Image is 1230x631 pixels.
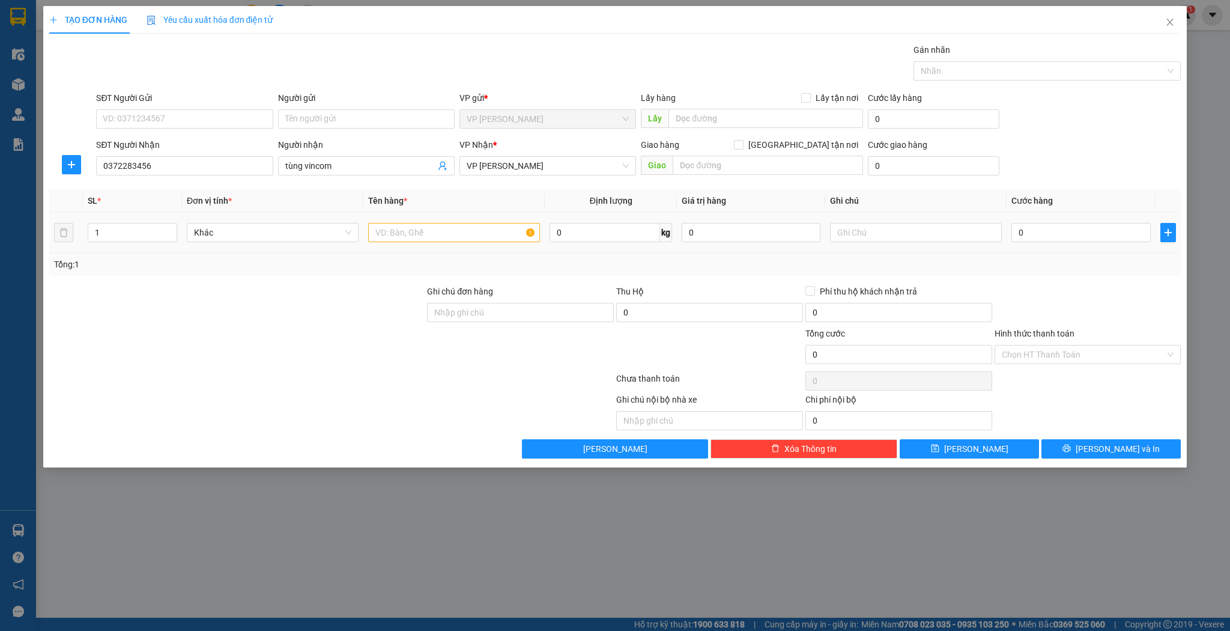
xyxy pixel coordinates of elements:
label: Hình thức thanh toán [995,329,1074,338]
span: plus [62,160,80,169]
span: Tên hàng [368,196,407,206]
span: SL [88,196,97,206]
span: Yêu cầu xuất hóa đơn điện tử [147,15,273,25]
label: Gán nhãn [913,45,950,55]
label: Cước lấy hàng [868,93,922,103]
input: Dọc đường [668,109,863,128]
span: Khác [194,224,351,242]
div: SĐT Người Nhận [96,138,273,151]
span: [PERSON_NAME] [583,442,647,456]
button: [PERSON_NAME] [522,439,709,459]
span: close [1165,17,1175,27]
span: save [931,444,939,454]
span: printer [1062,444,1071,454]
input: Nhập ghi chú [616,411,803,430]
div: Ghi chú nội bộ nhà xe [616,393,803,411]
div: Người nhận [278,138,455,151]
span: VP Nhận [459,140,493,150]
span: Phí thu hộ khách nhận trả [815,285,922,298]
span: Định lượng [590,196,632,206]
span: Đơn vị tính [187,196,232,206]
span: Lấy hàng [641,93,676,103]
th: Ghi chú [825,189,1007,213]
span: VP Ngọc Hồi [467,110,629,128]
span: Giao hàng [641,140,679,150]
div: VP gửi [459,91,636,105]
label: Ghi chú đơn hàng [427,287,493,296]
span: [GEOGRAPHIC_DATA] tận nơi [744,138,863,151]
input: Ghi chú đơn hàng [427,303,614,322]
button: Close [1153,6,1187,40]
div: Tổng: 1 [54,258,475,271]
span: Thu Hộ [616,287,644,296]
span: VP Hà Huy Tập [467,157,629,175]
span: [PERSON_NAME] [944,442,1008,456]
span: Lấy [641,109,668,128]
button: delete [54,223,73,242]
span: Xóa Thông tin [784,442,837,456]
label: Cước giao hàng [868,140,927,150]
input: Cước giao hàng [868,156,999,175]
button: printer[PERSON_NAME] và In [1041,439,1181,459]
div: Người gửi [278,91,455,105]
span: user-add [438,161,447,171]
span: Giao [641,156,673,175]
input: 0 [682,223,820,242]
div: SĐT Người Gửi [96,91,273,105]
button: plus [1160,223,1177,242]
span: Tổng cước [805,329,845,338]
span: Giá trị hàng [682,196,726,206]
button: save[PERSON_NAME] [900,439,1039,459]
input: Ghi Chú [830,223,1002,242]
span: plus [1161,228,1176,237]
input: VD: Bàn, Ghế [368,223,540,242]
input: Cước lấy hàng [868,109,999,129]
button: plus [62,155,81,174]
div: Chưa thanh toán [615,372,804,393]
span: [PERSON_NAME] và In [1076,442,1160,456]
span: Cước hàng [1011,196,1053,206]
span: Lấy tận nơi [811,91,863,105]
div: Chi phí nội bộ [805,393,992,411]
span: delete [771,444,780,454]
span: kg [660,223,672,242]
button: deleteXóa Thông tin [710,439,897,459]
span: TẠO ĐƠN HÀNG [49,15,127,25]
img: icon [147,16,156,25]
span: plus [49,16,58,24]
input: Dọc đường [673,156,863,175]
